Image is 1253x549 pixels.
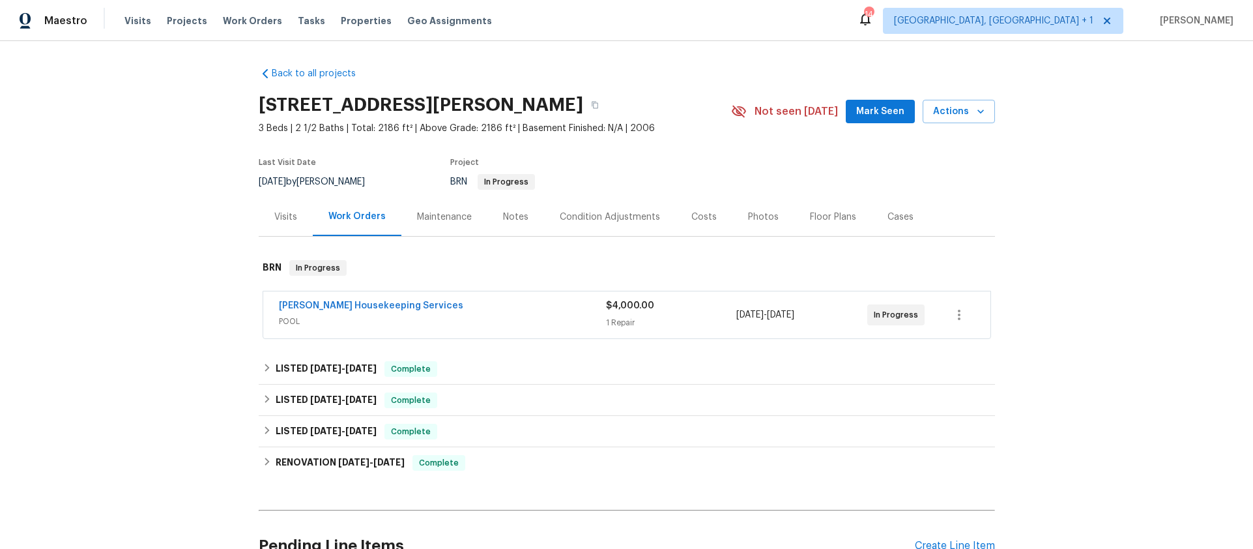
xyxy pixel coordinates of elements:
h6: LISTED [276,424,377,439]
span: $4,000.00 [606,301,654,310]
div: Cases [887,211,914,224]
span: [PERSON_NAME] [1155,14,1233,27]
button: Mark Seen [846,100,915,124]
div: Costs [691,211,717,224]
div: 1 Repair [606,316,737,329]
div: LISTED [DATE]-[DATE]Complete [259,353,995,385]
span: [DATE] [310,395,341,404]
span: Last Visit Date [259,158,316,166]
div: Maintenance [417,211,472,224]
button: Actions [923,100,995,124]
div: by [PERSON_NAME] [259,174,381,190]
span: Maestro [44,14,87,27]
span: [DATE] [767,310,794,319]
span: - [736,308,794,321]
h6: LISTED [276,361,377,377]
span: - [310,395,377,404]
div: LISTED [DATE]-[DATE]Complete [259,385,995,416]
span: BRN [450,177,535,186]
h6: LISTED [276,393,377,408]
div: Notes [503,211,528,224]
span: Tasks [298,16,325,25]
span: Complete [386,394,436,407]
button: Copy Address [583,93,607,117]
span: Not seen [DATE] [755,105,838,118]
span: Geo Assignments [407,14,492,27]
span: [DATE] [345,395,377,404]
div: RENOVATION [DATE]-[DATE]Complete [259,447,995,479]
span: Complete [386,363,436,376]
h6: RENOVATION [276,455,405,471]
span: [DATE] [310,364,341,373]
div: 14 [864,8,873,21]
span: [DATE] [345,364,377,373]
span: In Progress [291,261,345,274]
span: In Progress [479,178,534,186]
span: [DATE] [338,458,369,467]
span: Complete [386,425,436,438]
span: POOL [279,315,606,328]
span: Visits [124,14,151,27]
span: Actions [933,104,985,120]
span: [DATE] [310,426,341,436]
span: Project [450,158,479,166]
div: Work Orders [328,210,386,223]
div: Photos [748,211,779,224]
span: 3 Beds | 2 1/2 Baths | Total: 2186 ft² | Above Grade: 2186 ft² | Basement Finished: N/A | 2006 [259,122,731,135]
div: LISTED [DATE]-[DATE]Complete [259,416,995,447]
span: [DATE] [736,310,764,319]
span: [DATE] [345,426,377,436]
span: In Progress [874,308,923,321]
span: Properties [341,14,392,27]
h6: BRN [263,260,281,276]
span: - [338,458,405,467]
a: [PERSON_NAME] Housekeeping Services [279,301,463,310]
div: Floor Plans [810,211,856,224]
span: [DATE] [259,177,286,186]
span: Projects [167,14,207,27]
a: Back to all projects [259,67,384,80]
span: Complete [414,456,464,469]
h2: [STREET_ADDRESS][PERSON_NAME] [259,98,583,111]
span: [GEOGRAPHIC_DATA], [GEOGRAPHIC_DATA] + 1 [894,14,1093,27]
span: - [310,426,377,436]
span: Mark Seen [856,104,904,120]
span: [DATE] [373,458,405,467]
div: Condition Adjustments [560,211,660,224]
div: BRN In Progress [259,247,995,289]
span: - [310,364,377,373]
span: Work Orders [223,14,282,27]
div: Visits [274,211,297,224]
